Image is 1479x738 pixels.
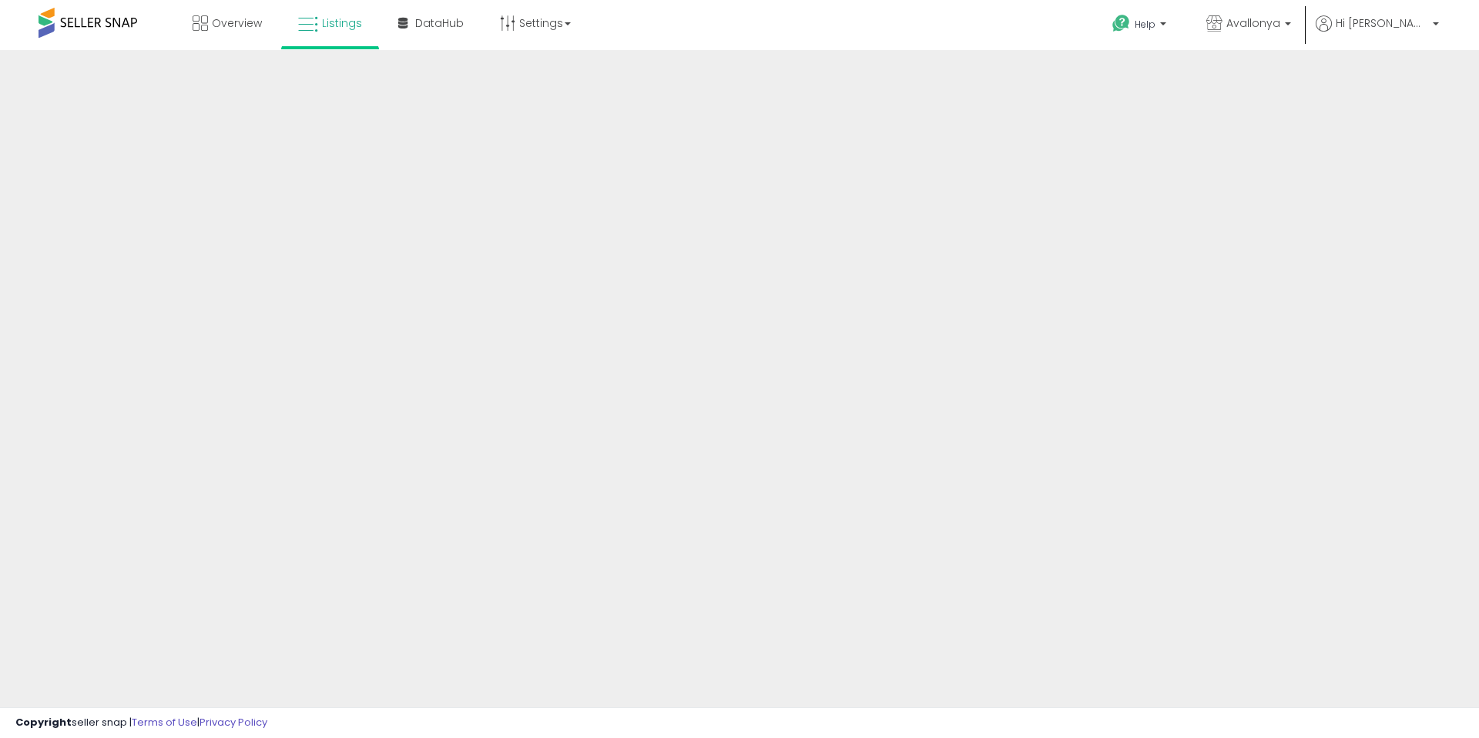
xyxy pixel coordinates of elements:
[1135,18,1155,31] span: Help
[415,15,464,31] span: DataHub
[1112,14,1131,33] i: Get Help
[212,15,262,31] span: Overview
[1316,15,1439,50] a: Hi [PERSON_NAME]
[1100,2,1182,50] a: Help
[322,15,362,31] span: Listings
[1336,15,1428,31] span: Hi [PERSON_NAME]
[1226,15,1280,31] span: Avallonya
